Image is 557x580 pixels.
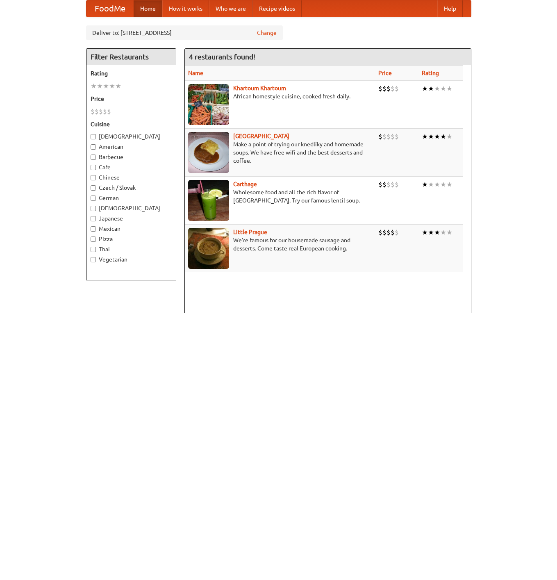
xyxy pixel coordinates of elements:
[91,235,172,243] label: Pizza
[91,185,96,191] input: Czech / Slovak
[386,132,391,141] li: $
[386,180,391,189] li: $
[422,132,428,141] li: ★
[428,84,434,93] li: ★
[233,85,286,91] a: Khartoum Khartoum
[91,144,96,150] input: American
[91,225,172,233] label: Mexican
[91,214,172,223] label: Japanese
[446,132,452,141] li: ★
[86,0,134,17] a: FoodMe
[378,132,382,141] li: $
[428,228,434,237] li: ★
[378,228,382,237] li: $
[391,228,395,237] li: $
[95,107,99,116] li: $
[422,228,428,237] li: ★
[446,228,452,237] li: ★
[97,82,103,91] li: ★
[252,0,302,17] a: Recipe videos
[188,70,203,76] a: Name
[434,180,440,189] li: ★
[188,140,372,165] p: Make a point of trying our knedlíky and homemade soups. We have free wifi and the best desserts a...
[86,49,176,65] h4: Filter Restaurants
[422,84,428,93] li: ★
[91,163,172,171] label: Cafe
[382,228,386,237] li: $
[91,132,172,141] label: [DEMOGRAPHIC_DATA]
[91,255,172,264] label: Vegetarian
[395,132,399,141] li: $
[91,175,96,180] input: Chinese
[395,228,399,237] li: $
[233,133,289,139] a: [GEOGRAPHIC_DATA]
[391,180,395,189] li: $
[86,25,283,40] div: Deliver to: [STREET_ADDRESS]
[91,196,96,201] input: German
[440,84,446,93] li: ★
[91,134,96,139] input: [DEMOGRAPHIC_DATA]
[386,84,391,93] li: $
[91,216,96,221] input: Japanese
[378,84,382,93] li: $
[428,132,434,141] li: ★
[422,180,428,189] li: ★
[391,84,395,93] li: $
[91,247,96,252] input: Thai
[188,92,372,100] p: African homestyle cuisine, cooked fresh daily.
[99,107,103,116] li: $
[188,180,229,221] img: carthage.jpg
[188,188,372,205] p: Wholesome food and all the rich flavor of [GEOGRAPHIC_DATA]. Try our famous lentil soup.
[91,226,96,232] input: Mexican
[91,194,172,202] label: German
[428,180,434,189] li: ★
[378,70,392,76] a: Price
[91,95,172,103] h5: Price
[391,132,395,141] li: $
[437,0,463,17] a: Help
[107,107,111,116] li: $
[162,0,209,17] a: How it works
[91,173,172,182] label: Chinese
[422,70,439,76] a: Rating
[395,84,399,93] li: $
[434,228,440,237] li: ★
[91,237,96,242] input: Pizza
[386,228,391,237] li: $
[440,132,446,141] li: ★
[395,180,399,189] li: $
[91,69,172,77] h5: Rating
[91,245,172,253] label: Thai
[188,236,372,252] p: We're famous for our housemade sausage and desserts. Come taste real European cooking.
[382,132,386,141] li: $
[378,180,382,189] li: $
[382,180,386,189] li: $
[233,229,267,235] a: Little Prague
[91,107,95,116] li: $
[446,84,452,93] li: ★
[188,84,229,125] img: khartoum.jpg
[440,228,446,237] li: ★
[434,84,440,93] li: ★
[188,228,229,269] img: littleprague.jpg
[233,181,257,187] a: Carthage
[91,82,97,91] li: ★
[109,82,115,91] li: ★
[134,0,162,17] a: Home
[91,143,172,151] label: American
[189,53,255,61] ng-pluralize: 4 restaurants found!
[91,257,96,262] input: Vegetarian
[188,132,229,173] img: czechpoint.jpg
[91,120,172,128] h5: Cuisine
[440,180,446,189] li: ★
[382,84,386,93] li: $
[103,107,107,116] li: $
[91,155,96,160] input: Barbecue
[91,165,96,170] input: Cafe
[103,82,109,91] li: ★
[434,132,440,141] li: ★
